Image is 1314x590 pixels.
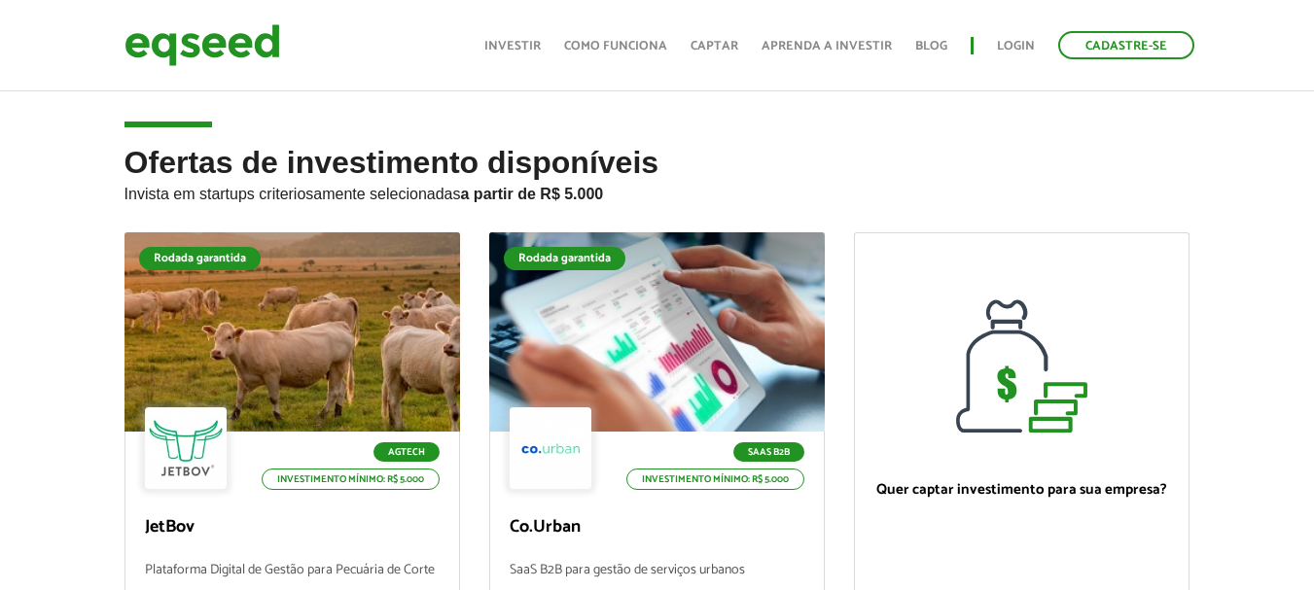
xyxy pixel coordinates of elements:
[124,19,280,71] img: EqSeed
[733,442,804,462] p: SaaS B2B
[373,442,440,462] p: Agtech
[461,186,604,202] strong: a partir de R$ 5.000
[762,40,892,52] a: Aprenda a investir
[564,40,667,52] a: Como funciona
[691,40,738,52] a: Captar
[124,180,1190,203] p: Invista em startups criteriosamente selecionadas
[626,469,804,490] p: Investimento mínimo: R$ 5.000
[510,517,804,538] p: Co.Urban
[262,469,440,490] p: Investimento mínimo: R$ 5.000
[874,481,1169,499] p: Quer captar investimento para sua empresa?
[139,247,261,270] div: Rodada garantida
[915,40,947,52] a: Blog
[1058,31,1194,59] a: Cadastre-se
[484,40,541,52] a: Investir
[124,146,1190,232] h2: Ofertas de investimento disponíveis
[504,247,625,270] div: Rodada garantida
[997,40,1035,52] a: Login
[145,517,440,538] p: JetBov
